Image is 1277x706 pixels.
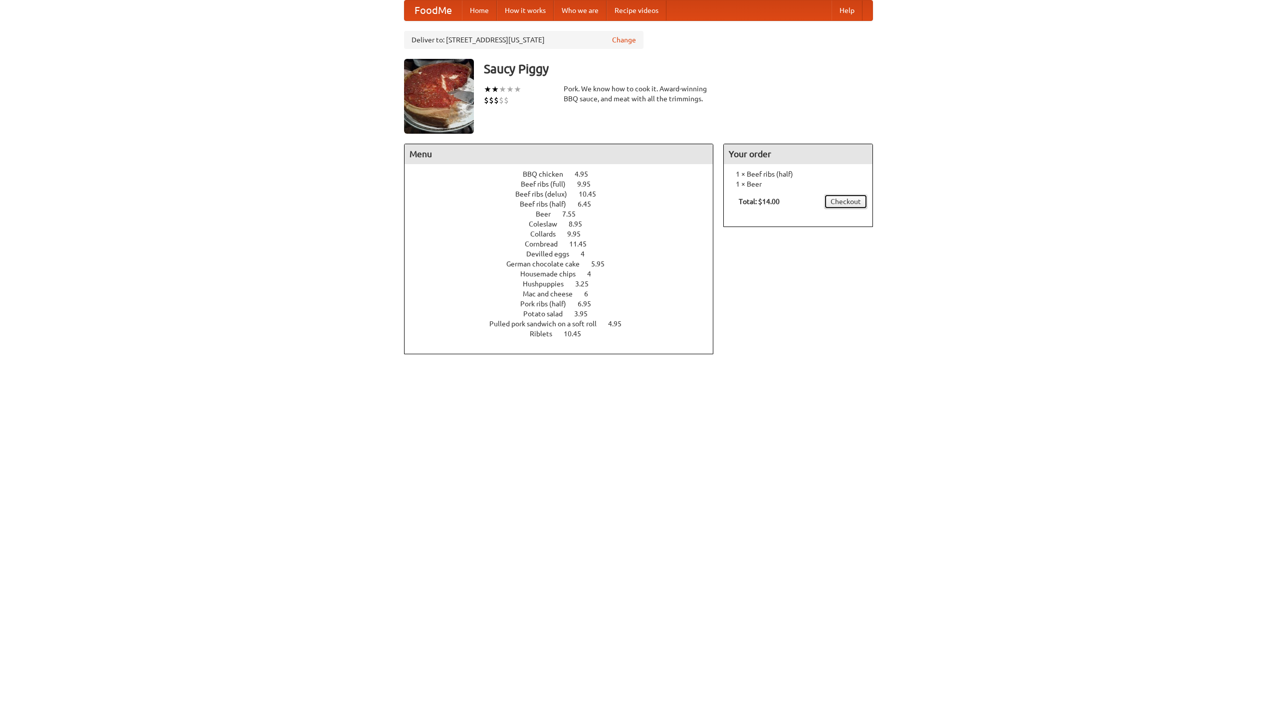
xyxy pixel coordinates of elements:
span: Riblets [530,330,562,338]
a: Coleslaw 8.95 [529,220,601,228]
a: Hushpuppies 3.25 [523,280,607,288]
span: Coleslaw [529,220,567,228]
span: Potato salad [523,310,573,318]
li: $ [504,95,509,106]
a: Home [462,0,497,20]
span: 10.45 [564,330,591,338]
div: Deliver to: [STREET_ADDRESS][US_STATE] [404,31,643,49]
span: Beef ribs (full) [521,180,576,188]
span: 4.95 [575,170,598,178]
a: Mac and cheese 6 [523,290,607,298]
span: Cornbread [525,240,568,248]
span: 10.45 [579,190,606,198]
img: angular.jpg [404,59,474,134]
span: Pork ribs (half) [520,300,576,308]
span: 9.95 [577,180,601,188]
li: 1 × Beer [729,179,867,189]
div: Pork. We know how to cook it. Award-winning BBQ sauce, and meat with all the trimmings. [564,84,713,104]
span: Beer [536,210,561,218]
span: German chocolate cake [506,260,590,268]
li: ★ [506,84,514,95]
a: Help [832,0,862,20]
span: 3.25 [575,280,599,288]
span: 7.55 [562,210,586,218]
span: BBQ chicken [523,170,573,178]
a: Change [612,35,636,45]
span: 11.45 [569,240,597,248]
a: Who we are [554,0,607,20]
a: Beef ribs (half) 6.45 [520,200,610,208]
span: Beef ribs (half) [520,200,576,208]
span: 4.95 [608,320,632,328]
span: 6 [584,290,598,298]
span: Collards [530,230,566,238]
span: Mac and cheese [523,290,583,298]
b: Total: $14.00 [739,198,780,206]
span: Hushpuppies [523,280,574,288]
span: 5.95 [591,260,615,268]
span: Devilled eggs [526,250,579,258]
a: Pork ribs (half) 6.95 [520,300,610,308]
li: $ [489,95,494,106]
a: Recipe videos [607,0,666,20]
li: ★ [484,84,491,95]
span: 3.95 [574,310,598,318]
span: Housemade chips [520,270,586,278]
h4: Your order [724,144,872,164]
li: 1 × Beef ribs (half) [729,169,867,179]
span: Pulled pork sandwich on a soft roll [489,320,607,328]
a: Housemade chips 4 [520,270,610,278]
span: 8.95 [569,220,592,228]
li: ★ [499,84,506,95]
a: Beef ribs (delux) 10.45 [515,190,615,198]
a: BBQ chicken 4.95 [523,170,607,178]
a: Beer 7.55 [536,210,594,218]
a: Riblets 10.45 [530,330,600,338]
span: 4 [587,270,601,278]
span: 6.95 [578,300,601,308]
li: $ [494,95,499,106]
a: Devilled eggs 4 [526,250,603,258]
h3: Saucy Piggy [484,59,873,79]
li: $ [499,95,504,106]
li: ★ [491,84,499,95]
li: $ [484,95,489,106]
a: Cornbread 11.45 [525,240,605,248]
h4: Menu [405,144,713,164]
span: 4 [581,250,595,258]
a: German chocolate cake 5.95 [506,260,623,268]
a: Pulled pork sandwich on a soft roll 4.95 [489,320,640,328]
span: 9.95 [567,230,591,238]
a: How it works [497,0,554,20]
a: Potato salad 3.95 [523,310,606,318]
a: Beef ribs (full) 9.95 [521,180,609,188]
a: Collards 9.95 [530,230,599,238]
a: Checkout [824,194,867,209]
span: Beef ribs (delux) [515,190,577,198]
li: ★ [514,84,521,95]
a: FoodMe [405,0,462,20]
span: 6.45 [578,200,601,208]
